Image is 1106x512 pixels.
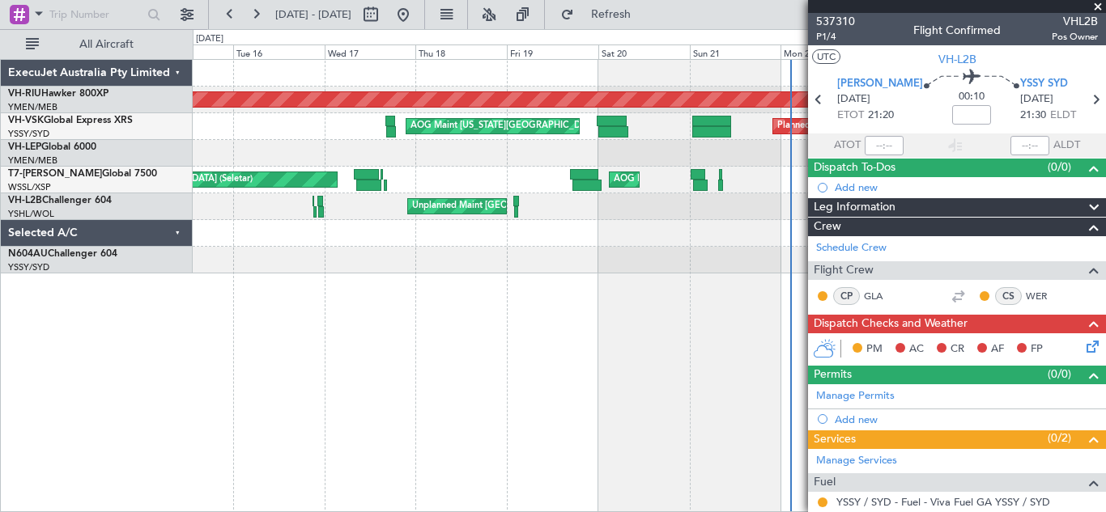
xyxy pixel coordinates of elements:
a: VH-LEPGlobal 6000 [8,142,96,152]
span: All Aircraft [42,39,171,50]
span: Crew [814,218,841,236]
div: Sat 20 [598,44,690,59]
div: Fri 19 [507,44,598,59]
div: Sun 21 [690,44,781,59]
span: [DATE] - [DATE] [275,7,351,22]
span: Services [814,430,856,449]
span: [DATE] [1020,91,1053,108]
span: 21:30 [1020,108,1046,124]
input: Trip Number [49,2,143,27]
span: Permits [814,366,852,384]
span: Fuel [814,473,836,492]
span: (0/0) [1048,366,1071,383]
a: VH-RIUHawker 800XP [8,89,108,99]
div: Unplanned Maint [GEOGRAPHIC_DATA] ([GEOGRAPHIC_DATA]) [412,194,678,218]
span: 00:10 [959,89,985,105]
a: YSSY/SYD [8,128,49,140]
a: YMEN/MEB [8,101,57,113]
div: AOG Maint [GEOGRAPHIC_DATA] (Seletar) [614,167,792,192]
a: N604AUChallenger 604 [8,249,117,259]
a: YSHL/WOL [8,208,54,220]
div: Flight Confirmed [913,22,1001,39]
a: Schedule Crew [816,240,887,256]
a: T7-[PERSON_NAME]Global 7500 [8,169,157,179]
button: All Aircraft [18,32,176,57]
span: VH-L2B [8,196,42,205]
span: T7-[PERSON_NAME] [8,169,102,179]
span: Dispatch Checks and Weather [814,315,968,333]
div: Mon 22 [781,44,872,59]
span: VH-VSK [8,116,44,125]
span: Leg Information [814,198,895,217]
span: 21:20 [868,108,894,124]
span: 537310 [816,13,855,30]
span: ATOT [834,138,861,154]
span: ALDT [1053,138,1080,154]
a: YSSY/SYD [8,261,49,273]
input: --:-- [865,136,904,155]
div: [DATE] [196,32,223,46]
div: Wed 17 [325,44,416,59]
a: VH-L2BChallenger 604 [8,196,112,205]
span: [PERSON_NAME] [837,76,923,92]
span: PM [866,341,883,358]
div: Tue 16 [233,44,325,59]
div: CP [833,287,860,305]
a: Manage Services [816,453,897,469]
a: VH-VSKGlobal Express XRS [8,116,133,125]
div: AOG Maint [US_STATE][GEOGRAPHIC_DATA] ([US_STATE] City Intl) [410,114,687,138]
div: Add new [835,413,1098,426]
span: VH-RIU [8,89,41,99]
span: ELDT [1050,108,1076,124]
div: Add new [835,180,1098,194]
span: N604AU [8,249,48,259]
span: AC [909,341,924,358]
button: UTC [812,49,840,64]
div: Planned Maint Sydney ([PERSON_NAME] Intl) [777,114,965,138]
span: Refresh [577,9,645,20]
span: FP [1031,341,1043,358]
span: ETOT [837,108,864,124]
button: Refresh [553,2,650,28]
span: Pos Owner [1052,30,1098,44]
a: WSSL/XSP [8,181,51,193]
a: GLA [864,289,900,303]
a: YMEN/MEB [8,154,57,167]
span: [DATE] [837,91,870,108]
div: Thu 18 [415,44,507,59]
span: AF [991,341,1004,358]
span: Flight Crew [814,261,874,280]
a: Manage Permits [816,388,895,404]
span: (0/2) [1048,429,1071,446]
a: YSSY / SYD - Fuel - Viva Fuel GA YSSY / SYD [836,495,1050,509]
div: CS [995,287,1022,305]
span: (0/0) [1048,159,1071,176]
span: VHL2B [1052,13,1098,30]
span: VH-L2B [938,51,976,68]
a: WER [1026,289,1062,303]
span: P1/4 [816,30,855,44]
span: VH-LEP [8,142,41,152]
span: Dispatch To-Dos [814,159,895,177]
span: YSSY SYD [1020,76,1068,92]
span: CR [951,341,964,358]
